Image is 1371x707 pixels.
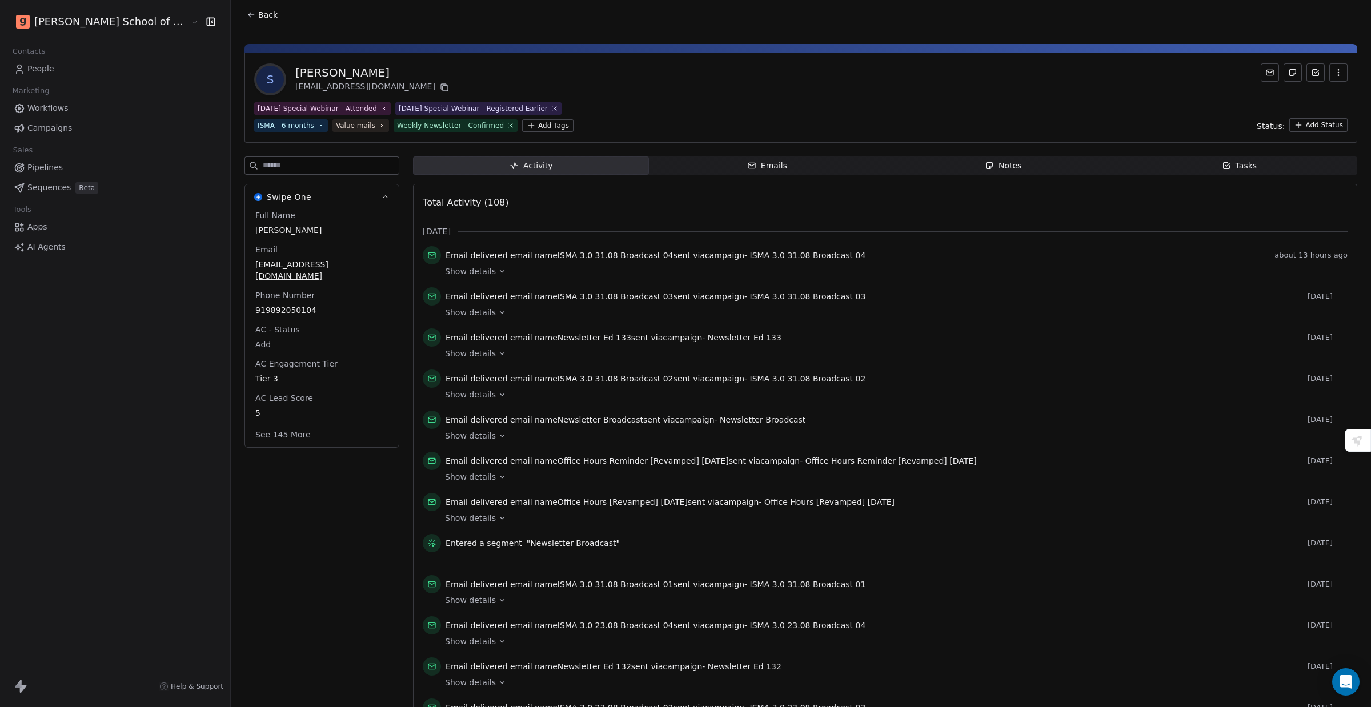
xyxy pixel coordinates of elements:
a: Workflows [9,99,221,118]
span: ISMA 3.0 23.08 Broadcast 04 [750,621,866,630]
span: [DATE] [1308,292,1348,301]
span: ISMA 3.0 31.08 Broadcast 02 [750,374,866,383]
a: AI Agents [9,238,221,256]
span: "Newsletter Broadcast" [527,537,620,549]
span: ISMA 3.0 31.08 Broadcast 01 [750,580,866,589]
span: [DATE] [1308,374,1348,383]
span: email name sent via campaign - [446,250,865,261]
span: Phone Number [253,290,317,301]
span: Show details [445,512,496,524]
span: Newsletter Broadcast [558,415,643,424]
span: email name sent via campaign - [446,496,895,508]
span: email name sent via campaign - [446,332,781,343]
a: Pipelines [9,158,221,177]
span: [DATE] [1308,580,1348,589]
a: Show details [445,266,1340,277]
span: Office Hours [Revamped] [DATE] [764,497,895,507]
span: Show details [445,677,496,688]
span: ISMA 3.0 31.08 Broadcast 02 [558,374,674,383]
span: Show details [445,348,496,359]
div: Emails [747,160,787,172]
span: Total Activity (108) [423,197,508,208]
span: [PERSON_NAME] School of Finance LLP [34,14,188,29]
span: Office Hours Reminder [Revamped] [DATE] [805,456,977,465]
span: Email delivered [446,374,507,383]
span: Show details [445,471,496,483]
a: Show details [445,471,1340,483]
span: Swipe One [267,191,311,203]
span: People [27,63,54,75]
span: Show details [445,307,496,318]
button: Swipe OneSwipe One [245,184,399,210]
a: Show details [445,348,1340,359]
span: Help & Support [171,682,223,691]
span: ISMA 3.0 31.08 Broadcast 04 [750,251,866,260]
span: Apps [27,221,47,233]
button: Back [240,5,284,25]
span: ISMA 3.0 31.08 Broadcast 03 [750,292,866,301]
div: Notes [985,160,1021,172]
span: Show details [445,594,496,606]
span: Newsletter Ed 133 [708,333,781,342]
span: 919892050104 [255,304,388,316]
a: Show details [445,430,1340,441]
div: Weekly Newsletter - Confirmed [397,120,504,131]
a: Campaigns [9,119,221,138]
span: Email delivered [446,251,507,260]
span: AC - Status [253,324,302,335]
a: Show details [445,389,1340,400]
span: Beta [75,182,98,194]
span: Email delivered [446,415,507,424]
span: [DATE] [1308,333,1348,342]
span: Show details [445,636,496,647]
div: [DATE] Special Webinar - Attended [258,103,377,114]
span: Full Name [253,210,298,221]
div: [EMAIL_ADDRESS][DOMAIN_NAME] [295,81,451,94]
span: Show details [445,266,496,277]
span: Email delivered [446,456,507,465]
div: [DATE] Special Webinar - Registered Earlier [399,103,548,114]
span: Add [255,339,388,350]
span: ISMA 3.0 23.08 Broadcast 04 [558,621,674,630]
span: email name sent via campaign - [446,661,781,672]
span: Email delivered [446,333,507,342]
span: 5 [255,407,388,419]
a: SequencesBeta [9,178,221,197]
span: AC Lead Score [253,392,315,404]
span: Newsletter Ed 132 [708,662,781,671]
span: Campaigns [27,122,72,134]
span: Back [258,9,278,21]
a: Apps [9,218,221,236]
span: Marketing [7,82,54,99]
a: People [9,59,221,78]
span: [DATE] [1308,539,1348,548]
span: Workflows [27,102,69,114]
span: Contacts [7,43,50,60]
span: ISMA 3.0 31.08 Broadcast 03 [558,292,674,301]
span: Tools [8,201,36,218]
span: [DATE] [1308,662,1348,671]
span: email name sent via campaign - [446,579,865,590]
span: [EMAIL_ADDRESS][DOMAIN_NAME] [255,259,388,282]
span: Email delivered [446,580,507,589]
span: [DATE] [1308,497,1348,507]
span: Tier 3 [255,373,388,384]
a: Help & Support [159,682,223,691]
span: Sequences [27,182,71,194]
div: Tasks [1222,160,1257,172]
div: Value mails [336,120,375,131]
div: [PERSON_NAME] [295,65,451,81]
span: Email delivered [446,662,507,671]
a: Show details [445,677,1340,688]
span: Entered a segment [446,537,522,549]
a: Show details [445,512,1340,524]
span: Show details [445,430,496,441]
span: [PERSON_NAME] [255,224,388,236]
span: email name sent via campaign - [446,414,805,425]
img: Goela%20School%20Logos%20(4).png [16,15,30,29]
a: Show details [445,636,1340,647]
span: Office Hours Reminder [Revamped] [DATE] [558,456,729,465]
span: Email [253,244,280,255]
span: S [256,66,284,93]
span: Status: [1257,120,1285,132]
